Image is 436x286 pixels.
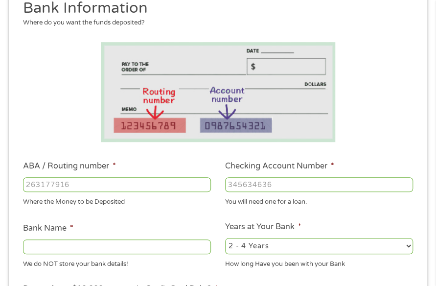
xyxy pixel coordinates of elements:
img: Routing number location [101,42,335,142]
label: Checking Account Number [225,161,334,171]
div: Where do you want the funds deposited? [23,18,406,28]
input: 263177916 [23,177,211,192]
label: Years at Your Bank [225,222,301,232]
label: Bank Name [23,223,73,234]
div: How long Have you been with your Bank [225,256,413,269]
div: Where the Money to be Deposited [23,194,211,207]
div: You will need one for a loan. [225,194,413,207]
label: ABA / Routing number [23,161,116,171]
div: We do NOT store your bank details! [23,256,211,269]
input: 345634636 [225,177,413,192]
